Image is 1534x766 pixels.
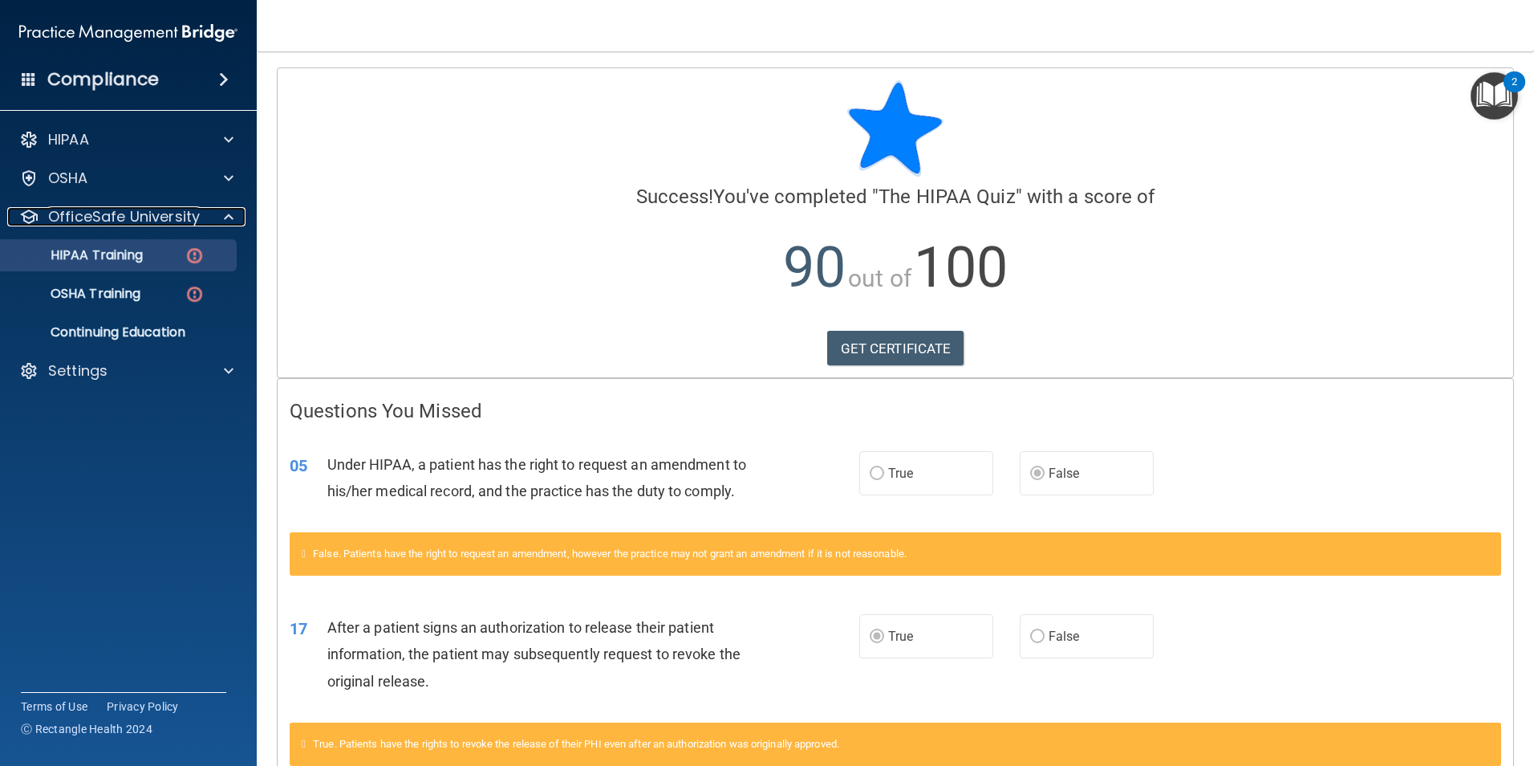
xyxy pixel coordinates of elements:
span: False [1049,466,1080,481]
img: PMB logo [19,17,237,49]
h4: Compliance [47,68,159,91]
img: blue-star-rounded.9d042014.png [847,80,944,177]
a: Terms of Use [21,699,87,715]
span: False [1049,629,1080,644]
a: Privacy Policy [107,699,179,715]
input: False [1030,468,1045,480]
p: Settings [48,361,108,381]
span: 90 [783,234,846,300]
a: OSHA [19,169,233,188]
p: OfficeSafe University [48,207,200,226]
span: Ⓒ Rectangle Health 2024 [21,721,152,737]
a: Settings [19,361,233,381]
input: True [870,631,884,643]
span: True [888,466,913,481]
div: 2 [1512,82,1517,103]
a: GET CERTIFICATE [827,331,964,366]
input: False [1030,631,1045,643]
p: OSHA Training [10,286,140,302]
img: danger-circle.6113f641.png [185,284,205,304]
h4: Questions You Missed [290,401,1501,422]
span: 100 [914,234,1008,300]
span: Under HIPAA, a patient has the right to request an amendment to his/her medical record, and the p... [327,456,746,499]
p: HIPAA [48,130,89,149]
span: True. Patients have the rights to revoke the release of their PHI even after an authorization was... [313,738,839,750]
span: True [888,629,913,644]
span: 17 [290,619,307,638]
a: OfficeSafe University [19,207,233,226]
span: After a patient signs an authorization to release their patient information, the patient may subs... [327,619,741,689]
a: HIPAA [19,130,233,149]
span: 05 [290,456,307,475]
img: danger-circle.6113f641.png [185,246,205,266]
h4: You've completed " " with a score of [290,186,1501,207]
p: Continuing Education [10,324,229,340]
p: HIPAA Training [10,247,143,263]
button: Open Resource Center, 2 new notifications [1471,72,1518,120]
span: False. Patients have the right to request an amendment, however the practice may not grant an ame... [313,548,907,560]
input: True [870,468,884,480]
p: OSHA [48,169,88,188]
span: The HIPAA Quiz [879,185,1015,208]
span: out of [848,264,911,292]
span: Success! [636,185,714,208]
